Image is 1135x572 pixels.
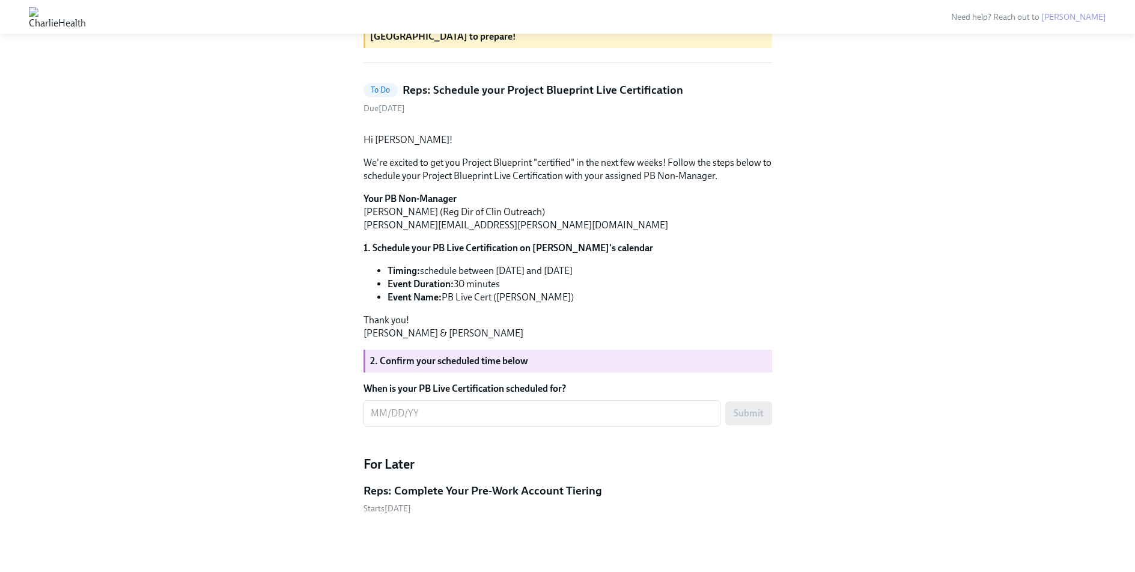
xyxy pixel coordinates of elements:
[29,7,86,26] img: CharlieHealth
[364,103,405,114] span: Wednesday, September 3rd 2025, 12:00 pm
[364,242,653,254] strong: 1. Schedule your PB Live Certification on [PERSON_NAME]'s calendar
[364,483,602,499] h5: Reps: Complete Your Pre-Work Account Tiering
[388,291,442,303] strong: Event Name:
[364,193,457,204] strong: Your PB Non-Manager
[951,12,1106,22] span: Need help? Reach out to
[364,156,772,183] p: We're excited to get you Project Blueprint "certified" in the next few weeks! Follow the steps be...
[403,82,683,98] h5: Reps: Schedule your Project Blueprint Live Certification
[1041,12,1106,22] a: [PERSON_NAME]
[364,455,772,473] h4: For Later
[364,504,411,514] span: Monday, September 1st 2025, 12:00 pm
[388,264,772,278] li: schedule between [DATE] and [DATE]
[364,192,772,232] p: [PERSON_NAME] (Reg Dir of Clin Outreach) [PERSON_NAME][EMAIL_ADDRESS][PERSON_NAME][DOMAIN_NAME]
[364,382,772,395] label: When is your PB Live Certification scheduled for?
[370,355,528,367] strong: 2. Confirm your scheduled time below
[388,265,420,276] strong: Timing:
[364,314,772,340] p: Thank you! [PERSON_NAME] & [PERSON_NAME]
[388,291,772,304] li: PB Live Cert ([PERSON_NAME])
[364,82,772,114] a: To DoReps: Schedule your Project Blueprint Live CertificationDue[DATE]
[388,278,454,290] strong: Event Duration:
[364,483,772,515] a: Reps: Complete Your Pre-Work Account TieringStarts[DATE]
[364,85,398,94] span: To Do
[364,133,772,147] p: Hi [PERSON_NAME]!
[388,278,772,291] li: 30 minutes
